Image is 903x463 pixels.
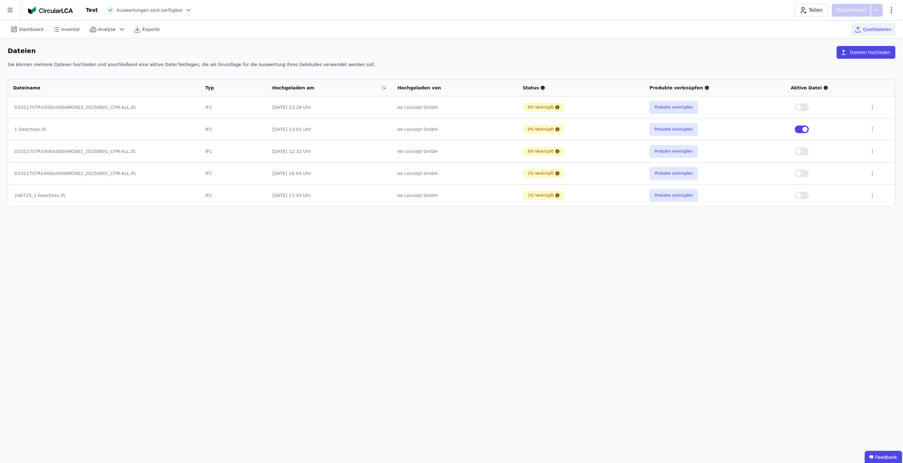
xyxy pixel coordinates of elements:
div: 0% Verknüpft [528,105,554,110]
button: Produkte verknüpfen [649,145,698,158]
div: Status [523,85,639,91]
div: 1% Verknüpft [528,171,554,176]
div: Test [86,6,98,14]
span: Auswertungen sind verfügbar [117,7,183,13]
h6: Dateien [8,46,36,56]
div: IFC [205,192,262,199]
span: Dashboard [19,26,43,33]
div: [DATE] 17:45 Uhr [272,192,387,199]
button: Produkte verknüpfen [649,123,698,136]
div: Hochgeladen am [272,85,379,91]
div: ee concept GmbH [397,104,512,110]
div: D10117STRXX00A300AMO003_20250801_CFM-ALL.ifc [14,104,194,110]
div: [DATE] 13:28 Uhr [272,104,387,110]
span: Exporte [142,26,160,33]
div: Typ [205,85,254,91]
div: ee concept GmbH [397,148,512,155]
span: Inventar [61,26,80,33]
span: Analyse [98,26,116,33]
div: ee concept GmbH [397,192,512,199]
div: IFC [205,148,262,155]
div: 1% Verknüpft [528,193,554,198]
button: Produkte verknüpfen [649,167,698,180]
div: Produkte verknüpfen [649,85,780,91]
div: 1 Geschoss.ifc [14,126,194,133]
button: Teilen [795,4,828,17]
div: 0% Verknüpft [528,127,554,132]
div: ee concept GmbH [397,170,512,177]
div: Aktive Datei [791,85,859,91]
img: Concular [28,6,73,14]
div: [DATE] 12:32 Uhr [272,148,387,155]
div: 0% Verknüpft [528,149,554,154]
div: IFC [205,104,262,110]
div: 240725_1 Geschoss.ifc [14,192,194,199]
button: Produkte verknüpfen [649,101,698,114]
div: Sie können mehrere Dateien hochladen und anschließend eine aktive Datei festlegen, die als Grundl... [8,61,895,73]
div: [DATE] 16:04 Uhr [272,170,387,177]
p: Exportieren [837,6,868,14]
div: [DATE] 13:01 Uhr [272,126,387,133]
span: Quelldateien [863,26,892,33]
button: Produkte verknüpfen [649,189,698,202]
div: Dateiname [13,85,187,91]
div: D10117STRXX00A300AMO001_20250801_CFM-ALL.ifc [14,148,194,155]
div: D10117STRXX00A300AMO002_20250801_CFM-ALL.ifc [14,170,194,177]
button: Dateien hochladen [837,46,895,59]
div: IFC [205,126,262,133]
div: ee concept GmbH [397,126,512,133]
div: Hochgeladen von [397,85,504,91]
div: IFC [205,170,262,177]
